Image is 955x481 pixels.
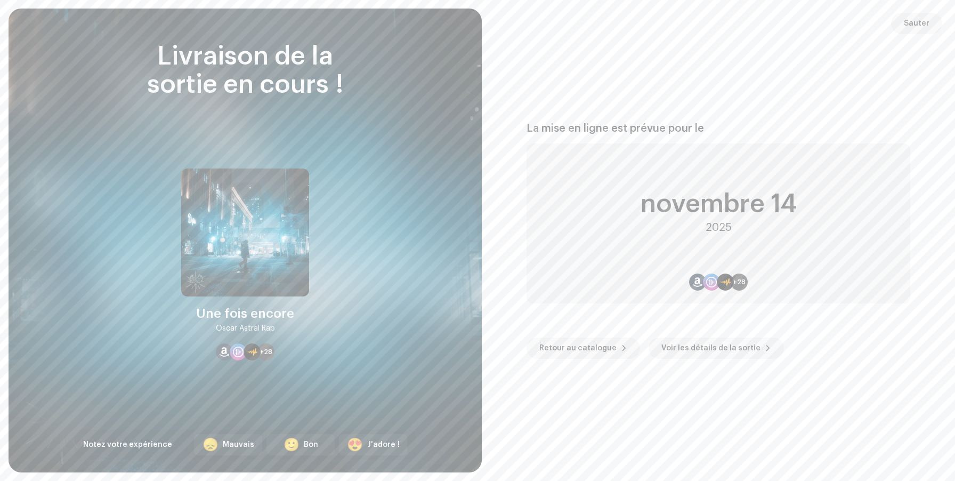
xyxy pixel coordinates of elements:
[527,122,910,135] div: La mise en ligne est prévue pour le
[661,338,760,359] span: Voir les détails de la sortie
[641,191,797,217] div: novembre 14
[733,278,746,286] span: +28
[539,338,617,359] span: Retour au catalogue
[260,348,272,356] span: +28
[75,43,416,99] div: Livraison de la sortie en cours !
[304,439,318,451] div: Bon
[891,13,942,34] button: Sauter
[203,438,218,451] div: 😞
[223,439,254,451] div: Mauvais
[83,441,172,448] span: Notez votre expérience
[181,169,309,296] img: 495e75b2-b9cd-4252-94ba-f1084c303932
[904,13,929,34] span: Sauter
[284,438,300,451] div: 🙂
[706,221,732,234] div: 2025
[216,322,275,335] div: Oscar Astral Rap
[527,338,640,359] button: Retour au catalogue
[649,338,784,359] button: Voir les détails de la sortie
[196,305,294,322] div: Une fois encore
[347,438,363,451] div: 😍
[367,439,400,451] div: J'adore !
